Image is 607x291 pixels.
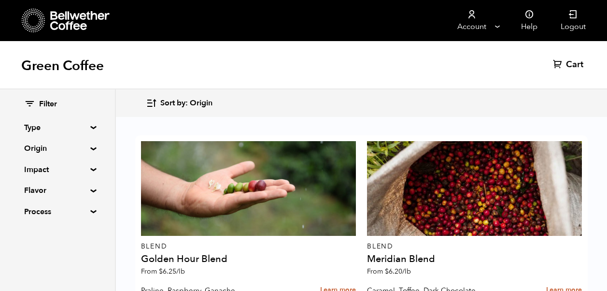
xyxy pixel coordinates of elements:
summary: Flavor [24,185,91,196]
p: Blend [367,243,582,250]
span: $ [385,267,389,276]
a: Cart [553,59,586,71]
h4: Meridian Blend [367,254,582,264]
span: From [367,267,411,276]
span: Cart [566,59,583,71]
summary: Origin [24,143,91,154]
summary: Type [24,122,91,133]
h4: Golden Hour Blend [141,254,356,264]
button: Sort by: Origin [146,92,212,115]
bdi: 6.20 [385,267,411,276]
span: /lb [176,267,185,276]
h1: Green Coffee [21,57,104,74]
span: /lb [402,267,411,276]
span: $ [159,267,163,276]
p: Blend [141,243,356,250]
span: Sort by: Origin [160,98,212,109]
span: From [141,267,185,276]
bdi: 6.25 [159,267,185,276]
span: Filter [39,99,57,110]
summary: Impact [24,164,91,175]
summary: Process [24,206,91,218]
